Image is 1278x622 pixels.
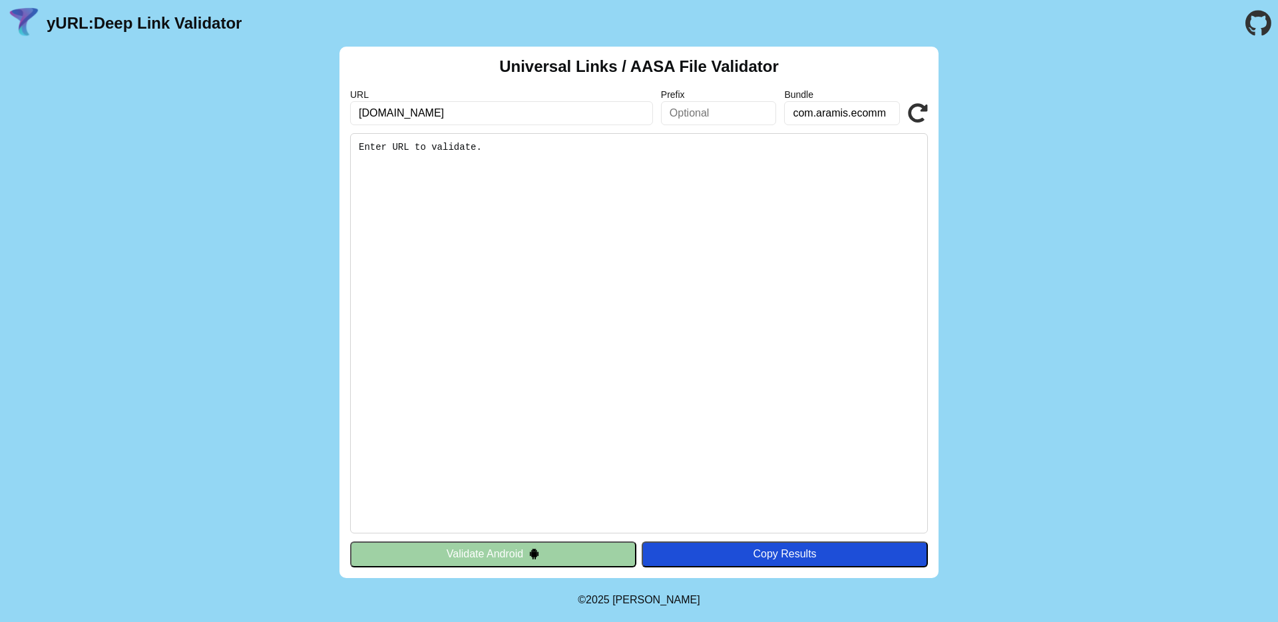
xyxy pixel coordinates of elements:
input: Optional [784,101,900,125]
img: droidIcon.svg [529,548,540,559]
label: Bundle [784,89,900,100]
a: Michael Ibragimchayev's Personal Site [612,594,700,605]
footer: © [578,578,700,622]
h2: Universal Links / AASA File Validator [499,57,779,76]
input: Optional [661,101,777,125]
button: Copy Results [642,541,928,567]
button: Validate Android [350,541,636,567]
pre: Enter URL to validate. [350,133,928,533]
input: Required [350,101,653,125]
img: yURL Logo [7,6,41,41]
label: Prefix [661,89,777,100]
span: 2025 [586,594,610,605]
label: URL [350,89,653,100]
a: yURL:Deep Link Validator [47,14,242,33]
div: Copy Results [648,548,921,560]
